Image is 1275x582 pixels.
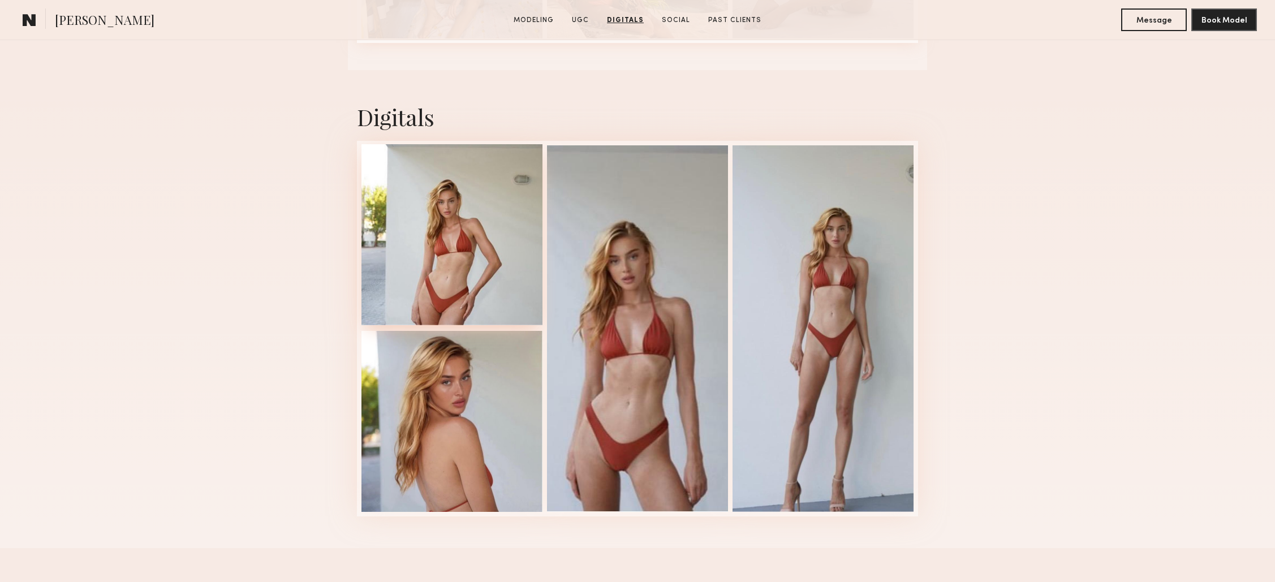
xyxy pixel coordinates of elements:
[657,15,695,25] a: Social
[1191,8,1257,31] button: Book Model
[704,15,766,25] a: Past Clients
[602,15,648,25] a: Digitals
[509,15,558,25] a: Modeling
[1191,15,1257,24] a: Book Model
[1121,8,1187,31] button: Message
[567,15,593,25] a: UGC
[357,102,918,132] div: Digitals
[55,11,154,31] span: [PERSON_NAME]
